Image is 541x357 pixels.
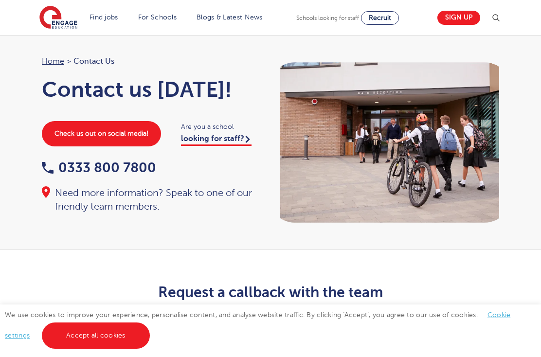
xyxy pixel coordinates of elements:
span: We use cookies to improve your experience, personalise content, and analyse website traffic. By c... [5,311,510,339]
a: looking for staff? [181,134,252,146]
span: > [67,57,71,66]
a: For Schools [138,14,177,21]
a: Blogs & Latest News [197,14,263,21]
span: Are you a school [181,121,261,132]
a: Check us out on social media! [42,121,161,146]
h1: Contact us [DATE]! [42,77,261,102]
h2: Request a callback with the team [42,284,499,301]
a: Accept all cookies [42,322,150,349]
a: Home [42,57,64,66]
a: Recruit [361,11,399,25]
span: Recruit [369,14,391,21]
span: Schools looking for staff [296,15,359,21]
a: Sign up [437,11,480,25]
span: Contact Us [73,55,114,68]
img: Engage Education [39,6,77,30]
div: Need more information? Speak to one of our friendly team members. [42,186,261,214]
a: 0333 800 7800 [42,160,156,175]
a: Find jobs [90,14,118,21]
nav: breadcrumb [42,55,261,68]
